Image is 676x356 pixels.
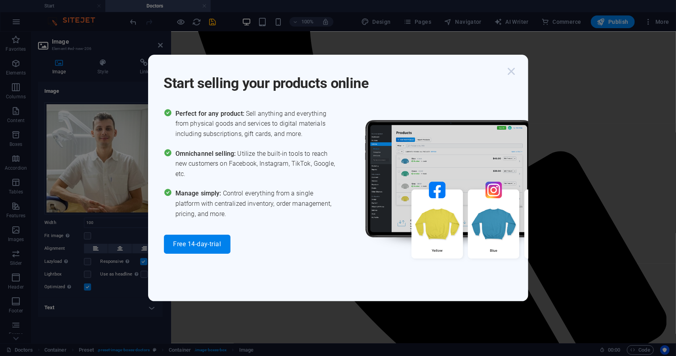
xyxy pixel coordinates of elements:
[175,110,246,117] span: Perfect for any product:
[173,241,221,247] span: Free 14-day-trial
[164,64,505,93] h1: Start selling your products online
[175,149,338,179] span: Utilize the built-in tools to reach new customers on Facebook, Instagram, TikTok, Google, etc.
[175,189,223,197] span: Manage simply:
[175,109,338,139] span: Sell anything and everything from physical goods and services to digital materials including subs...
[164,235,231,254] button: Free 14-day-trial
[352,109,590,282] img: promo_image.png
[175,150,238,157] span: Omnichannel selling:
[175,188,338,219] span: Control everything from a single platform with centralized inventory, order management, pricing, ...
